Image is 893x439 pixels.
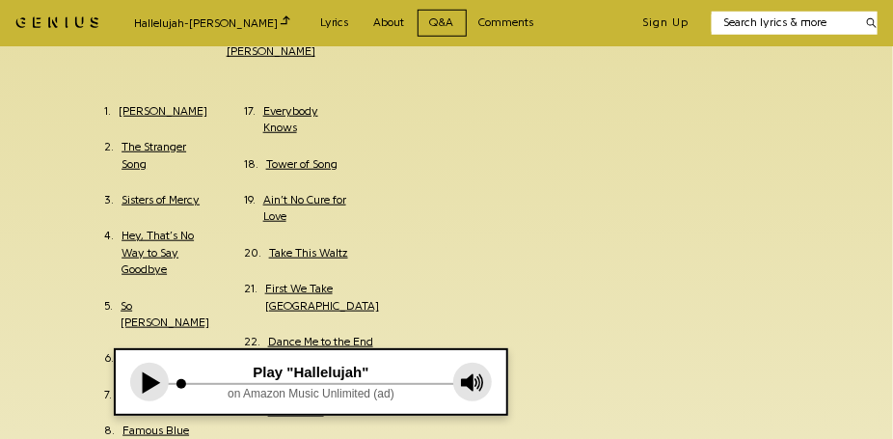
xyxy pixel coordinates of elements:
[418,10,467,36] a: Q&A
[134,14,290,32] div: Hallelujah - [PERSON_NAME]
[104,228,122,278] div: 4.
[269,245,348,261] a: Take This Waltz
[265,281,379,315] a: First We Take [GEOGRAPHIC_DATA]
[227,45,315,57] a: [PERSON_NAME]
[467,10,547,36] a: Comments
[122,139,209,173] a: The Stranger Song
[122,192,200,208] a: Sisters of Mercy
[116,350,506,414] iframe: Tonefuse player
[244,192,263,226] div: 19.
[244,281,265,315] div: 21.
[244,334,268,384] div: 22.
[104,298,121,332] div: 5.
[104,139,122,173] div: 2.
[263,192,349,226] a: Ain’t No Cure for Love
[308,10,362,36] a: Lyrics
[122,228,209,278] a: Hey, That’s No Way to Say Goodbye
[244,103,263,137] div: 17.
[642,15,689,31] button: Sign Up
[244,156,266,173] div: 18.
[362,10,418,36] a: About
[104,103,119,120] div: 1.
[104,192,122,208] div: 3.
[266,156,338,173] a: Tower of Song
[712,14,855,31] input: Search lyrics & more
[121,298,209,332] a: So [PERSON_NAME]
[119,103,207,120] a: [PERSON_NAME]
[244,245,269,261] div: 20.
[268,334,385,384] a: Dance Me to the End of Love (Live in [GEOGRAPHIC_DATA])
[263,103,349,137] a: Everybody Knows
